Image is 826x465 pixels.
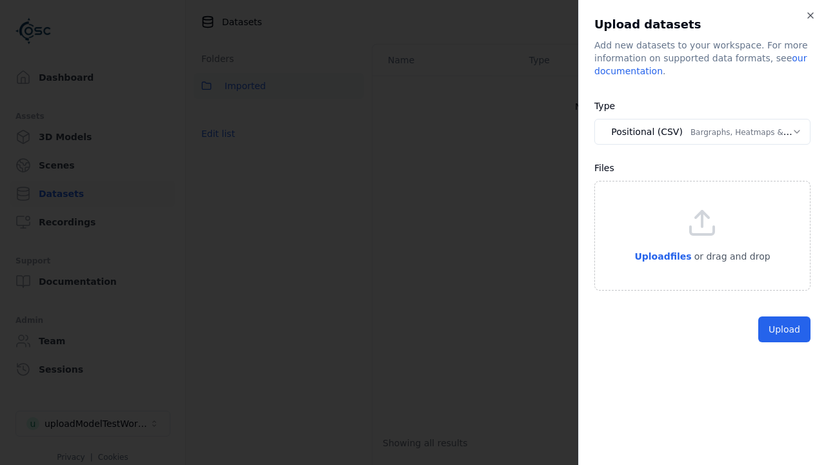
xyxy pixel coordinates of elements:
p: or drag and drop [692,249,771,264]
button: Upload [758,316,811,342]
label: Type [594,101,615,111]
label: Files [594,163,614,173]
span: Upload files [634,251,691,262]
h2: Upload datasets [594,15,811,34]
div: Add new datasets to your workspace. For more information on supported data formats, see . [594,39,811,77]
